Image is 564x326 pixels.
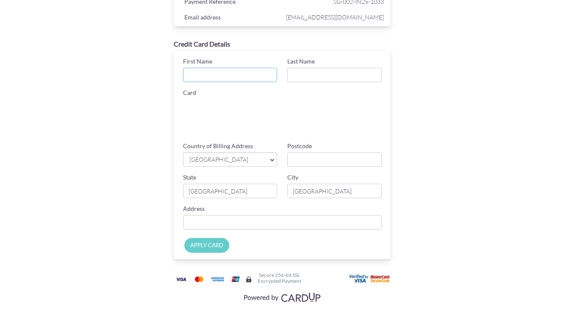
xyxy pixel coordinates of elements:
[287,142,312,150] label: Postcode
[227,274,244,285] img: Union Pay
[245,276,252,283] img: Secure lock
[287,173,298,182] label: City
[189,155,264,164] span: [GEOGRAPHIC_DATA]
[183,88,196,97] label: Card
[258,272,301,283] h6: Secure 256-bit SSL Encrypted Payment
[183,142,253,150] label: Country of Billing Address
[287,57,315,66] label: Last Name
[191,274,208,285] img: Mastercard
[284,12,384,22] span: [EMAIL_ADDRESS][DOMAIN_NAME]
[239,289,324,305] img: Visa, Mastercard
[172,274,189,285] img: Visa
[178,12,284,25] div: Email address
[183,123,279,138] iframe: Secure card expiration date input frame
[184,238,229,253] input: APPLY CARD
[174,39,391,49] div: Credit Card Details
[183,173,196,182] label: State
[209,274,226,285] img: American Express
[183,57,212,66] label: First Name
[183,204,205,213] label: Address
[289,123,385,138] iframe: Secure card security code input frame
[183,99,383,114] iframe: Secure card number input frame
[349,274,392,284] img: User card
[183,152,278,167] a: [GEOGRAPHIC_DATA]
